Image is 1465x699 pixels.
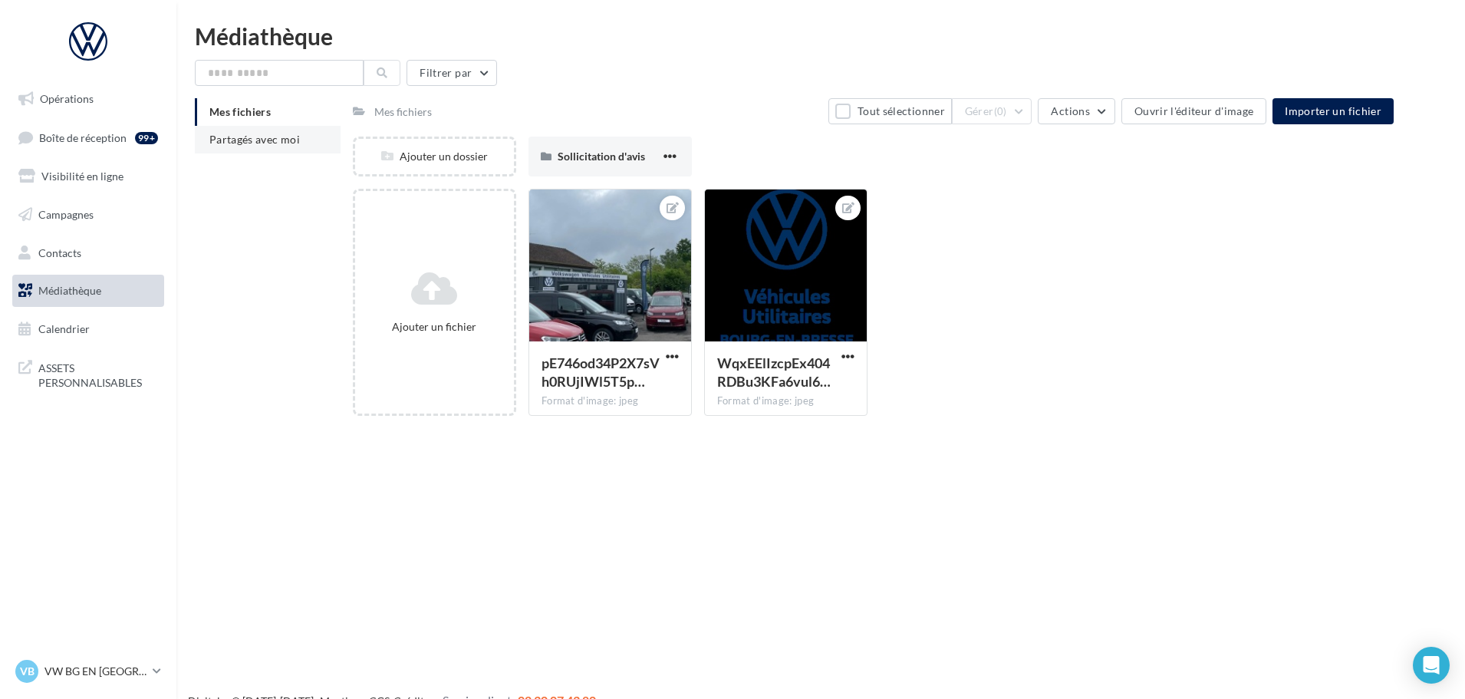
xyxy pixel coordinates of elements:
div: 99+ [135,132,158,144]
span: Campagnes [38,208,94,221]
a: Opérations [9,83,167,115]
a: Boîte de réception99+ [9,121,167,154]
span: Importer un fichier [1285,104,1381,117]
div: Mes fichiers [374,104,432,120]
span: VB [20,664,35,679]
div: Médiathèque [195,25,1447,48]
span: Actions [1051,104,1089,117]
span: WqxEElIzcpEx404RDBu3KFa6vul6TW6PR0gJcQgW5yhJcdsHCiy-GadWKZcsHzC7voPuI52gXx8ZuLTIcg=s0 [717,354,831,390]
button: Filtrer par [407,60,497,86]
a: Visibilité en ligne [9,160,167,193]
a: Médiathèque [9,275,167,307]
a: ASSETS PERSONNALISABLES [9,351,167,397]
span: Calendrier [38,322,90,335]
button: Importer un fichier [1272,98,1394,124]
div: Format d'image: jpeg [717,394,854,408]
div: Ajouter un dossier [355,149,514,164]
span: Sollicitation d'avis [558,150,645,163]
span: Médiathèque [38,284,101,297]
span: pE746od34P2X7sVh0RUjIWl5T5pmnMvLM1y6FA-tWrWL_Nzfm_KoVStjbUWQlTvJfeEPdmWNm4WrvMggig=s0 [542,354,660,390]
span: Visibilité en ligne [41,170,123,183]
span: Mes fichiers [209,105,271,118]
a: Calendrier [9,313,167,345]
span: Partagés avec moi [209,133,300,146]
span: Contacts [38,246,81,259]
button: Tout sélectionner [828,98,951,124]
button: Gérer(0) [952,98,1032,124]
span: (0) [994,105,1007,117]
div: Ajouter un fichier [361,319,508,335]
a: Contacts [9,237,167,269]
p: VW BG EN [GEOGRAPHIC_DATA] [44,664,146,679]
span: Boîte de réception [39,130,127,143]
a: VB VW BG EN [GEOGRAPHIC_DATA] [12,657,164,686]
a: Campagnes [9,199,167,231]
span: ASSETS PERSONNALISABLES [38,358,158,391]
span: Opérations [40,92,94,105]
div: Open Intercom Messenger [1413,647,1450,684]
button: Ouvrir l'éditeur d'image [1121,98,1266,124]
div: Format d'image: jpeg [542,394,679,408]
button: Actions [1038,98,1114,124]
